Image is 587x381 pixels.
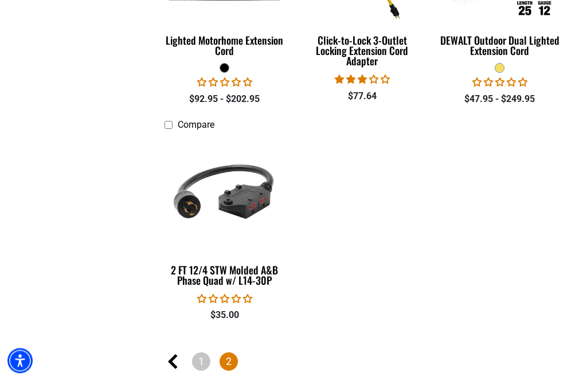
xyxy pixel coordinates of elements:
a: 2 FT 12/4 STW Molded A&B Phase Quad w/ L14-30P 2 FT 12/4 STW Molded A&B Phase Quad w/ L14-30P [165,137,285,293]
nav: Pagination [165,353,560,374]
img: 2 FT 12/4 STW Molded A&B Phase Quad w/ L14-30P [163,138,287,249]
span: 0.00 stars [197,77,252,88]
span: 3.00 stars [335,74,390,85]
div: Click-to-Lock 3-Outlet Locking Extension Cord Adapter [302,36,422,66]
span: 0.00 stars [472,77,527,88]
div: $35.00 [165,309,285,323]
span: Page 2 [220,353,238,371]
div: Lighted Motorhome Extension Cord [165,36,285,56]
div: DEWALT Outdoor Dual Lighted Extension Cord [440,36,560,56]
a: Previous page [165,353,183,371]
div: 2 FT 12/4 STW Molded A&B Phase Quad w/ L14-30P [165,265,285,286]
span: 0.00 stars [197,294,252,305]
div: $92.95 - $202.95 [165,93,285,107]
div: $47.95 - $249.95 [440,93,560,107]
div: $77.64 [302,90,422,104]
div: Accessibility Menu [7,348,33,374]
span: Compare [178,120,214,131]
a: Page 1 [192,353,210,371]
